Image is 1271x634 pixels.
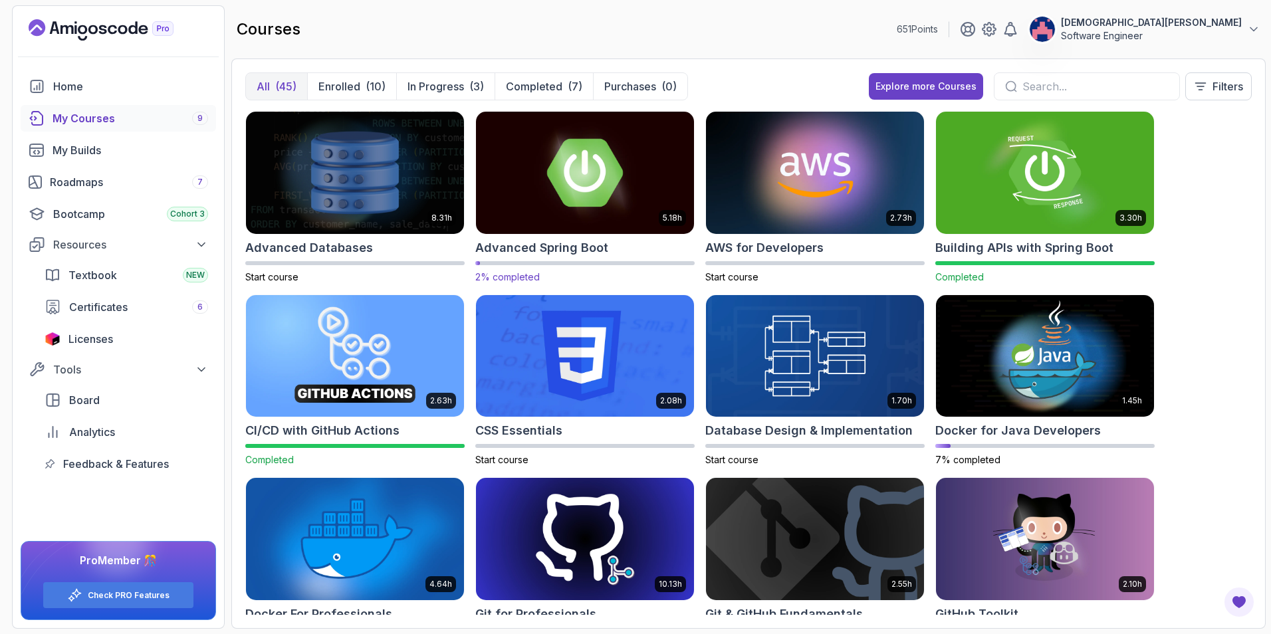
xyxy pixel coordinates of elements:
img: jetbrains icon [45,332,60,346]
button: Filters [1185,72,1252,100]
div: My Courses [53,110,208,126]
img: Docker For Professionals card [246,478,464,600]
img: Database Design & Implementation card [706,295,924,417]
p: All [257,78,270,94]
button: Resources [21,233,216,257]
div: (3) [469,78,484,94]
img: AWS for Developers card [706,112,924,234]
p: 2.08h [660,395,682,406]
a: courses [21,105,216,132]
p: Enrolled [318,78,360,94]
a: Building APIs with Spring Boot card3.30hBuilding APIs with Spring BootCompleted [935,111,1155,284]
p: 4.64h [429,579,452,589]
span: Certificates [69,299,128,315]
span: Analytics [69,424,115,440]
p: 2.73h [890,213,912,223]
h2: Git & GitHub Fundamentals [705,605,863,623]
a: Check PRO Features [88,590,170,601]
span: Cohort 3 [170,209,205,219]
span: 9 [197,113,203,124]
div: Tools [53,362,208,377]
div: Roadmaps [50,174,208,190]
span: 2% completed [475,271,540,282]
p: 2.10h [1123,579,1142,589]
h2: Advanced Databases [245,239,373,257]
p: In Progress [407,78,464,94]
h2: Advanced Spring Boot [475,239,608,257]
div: (7) [568,78,582,94]
span: Board [69,392,100,408]
h2: Building APIs with Spring Boot [935,239,1113,257]
a: builds [21,137,216,163]
button: All(45) [246,73,307,100]
h2: CSS Essentials [475,421,562,440]
a: Docker for Java Developers card1.45hDocker for Java Developers7% completed [935,294,1155,467]
p: 8.31h [431,213,452,223]
span: Completed [935,271,984,282]
button: Purchases(0) [593,73,687,100]
p: 651 Points [897,23,938,36]
img: Git & GitHub Fundamentals card [706,478,924,600]
img: CSS Essentials card [476,295,694,417]
a: licenses [37,326,216,352]
span: NEW [186,270,205,280]
h2: Docker For Professionals [245,605,392,623]
h2: Docker for Java Developers [935,421,1101,440]
img: Docker for Java Developers card [936,295,1154,417]
div: (0) [661,78,677,94]
button: Completed(7) [495,73,593,100]
div: Home [53,78,208,94]
button: user profile image[DEMOGRAPHIC_DATA][PERSON_NAME]Software Engineer [1029,16,1260,43]
span: 6 [197,302,203,312]
button: Open Feedback Button [1223,586,1255,618]
p: Purchases [604,78,656,94]
a: roadmaps [21,169,216,195]
a: Landing page [29,19,204,41]
span: Textbook [68,267,117,283]
a: CI/CD with GitHub Actions card2.63hCI/CD with GitHub ActionsCompleted [245,294,465,467]
span: Start course [475,454,528,465]
img: user profile image [1030,17,1055,42]
a: textbook [37,262,216,288]
a: certificates [37,294,216,320]
a: analytics [37,419,216,445]
div: Bootcamp [53,206,208,222]
img: Building APIs with Spring Boot card [936,112,1154,234]
h2: AWS for Developers [705,239,824,257]
img: CI/CD with GitHub Actions card [246,295,464,417]
span: 7 [197,177,203,187]
div: (45) [275,78,296,94]
img: Advanced Databases card [246,112,464,234]
span: Start course [245,271,298,282]
p: 5.18h [663,213,682,223]
h2: Git for Professionals [475,605,596,623]
button: Tools [21,358,216,381]
a: home [21,73,216,100]
button: In Progress(3) [396,73,495,100]
h2: GitHub Toolkit [935,605,1018,623]
input: Search... [1022,78,1169,94]
p: [DEMOGRAPHIC_DATA][PERSON_NAME] [1061,16,1242,29]
button: Explore more Courses [869,73,983,100]
a: board [37,387,216,413]
p: 3.30h [1119,213,1142,223]
h2: CI/CD with GitHub Actions [245,421,400,440]
h2: courses [237,19,300,40]
p: 10.13h [659,579,682,589]
img: GitHub Toolkit card [936,478,1154,600]
p: 2.63h [430,395,452,406]
a: Advanced Spring Boot card5.18hAdvanced Spring Boot2% completed [475,111,695,284]
p: 2.55h [891,579,912,589]
div: My Builds [53,142,208,158]
p: 1.45h [1122,395,1142,406]
button: Check PRO Features [43,581,194,609]
p: Software Engineer [1061,29,1242,43]
span: Completed [245,454,294,465]
span: Licenses [68,331,113,347]
span: Start course [705,454,758,465]
h2: Database Design & Implementation [705,421,913,440]
img: Git for Professionals card [476,478,694,600]
a: bootcamp [21,201,216,227]
span: 7% completed [935,454,1000,465]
